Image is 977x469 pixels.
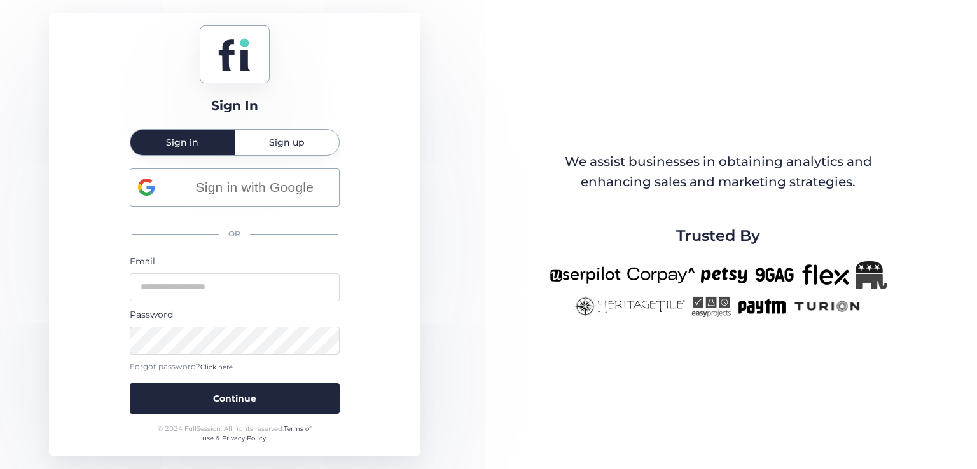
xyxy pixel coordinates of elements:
[574,296,685,317] img: heritagetile-new.png
[130,361,340,373] div: Forgot password?
[130,308,340,322] div: Password
[802,261,849,289] img: flex-new.png
[130,383,340,414] button: Continue
[152,424,317,444] div: © 2024 FullSession. All rights reserved.
[130,221,340,248] div: OR
[856,261,887,289] img: Republicanlogo-bw.png
[130,254,340,268] div: Email
[213,391,256,405] span: Continue
[737,296,786,317] img: paytm-new.png
[178,177,331,198] span: Sign in with Google
[754,261,796,289] img: 9gag-new.png
[211,96,258,116] div: Sign In
[691,296,731,317] img: easyprojects-new.png
[166,138,198,147] span: Sign in
[676,224,760,248] span: Trusted By
[269,138,305,147] span: Sign up
[550,261,621,289] img: userpilot-new.png
[627,261,695,289] img: corpay-new.png
[793,296,862,317] img: turion-new.png
[701,261,747,289] img: petsy-new.png
[550,152,886,192] div: We assist businesses in obtaining analytics and enhancing sales and marketing strategies.
[200,363,233,371] span: Click here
